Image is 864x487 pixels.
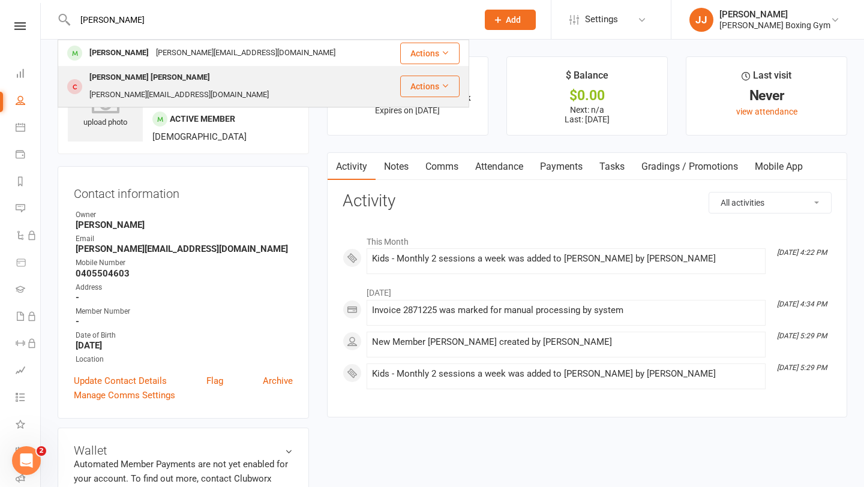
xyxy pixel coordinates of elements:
div: Invoice 2871225 was marked for manual processing by system [372,305,760,315]
div: JJ [689,8,713,32]
div: $ Balance [566,68,608,89]
button: Actions [400,43,460,64]
a: People [16,88,40,115]
a: Tasks [591,153,633,181]
a: General attendance kiosk mode [16,439,40,466]
span: [DEMOGRAPHIC_DATA] [152,131,247,142]
span: Expires on [DATE] [375,106,440,115]
a: Calendar [16,115,40,142]
div: [PERSON_NAME] [719,9,830,20]
a: Comms [417,153,467,181]
div: [PERSON_NAME] Boxing Gym [719,20,830,31]
i: [DATE] 4:34 PM [777,300,827,308]
div: [PERSON_NAME] [PERSON_NAME] [86,69,214,86]
a: Gradings / Promotions [633,153,746,181]
div: [PERSON_NAME] [86,44,152,62]
div: Owner [76,209,293,221]
div: $0.00 [518,89,656,102]
div: Date of Birth [76,330,293,341]
div: [PERSON_NAME][EMAIL_ADDRESS][DOMAIN_NAME] [86,86,272,104]
div: Location [76,354,293,365]
strong: - [76,316,293,327]
div: Kids - Monthly 2 sessions a week was added to [PERSON_NAME] by [PERSON_NAME] [372,254,760,264]
i: [DATE] 5:29 PM [777,363,827,372]
a: Reports [16,169,40,196]
div: Email [76,233,293,245]
span: Active member [170,114,235,124]
div: Address [76,282,293,293]
a: Activity [328,153,376,181]
div: New Member [PERSON_NAME] created by [PERSON_NAME] [372,337,760,347]
h3: Contact information [74,182,293,200]
a: What's New [16,412,40,439]
strong: [PERSON_NAME][EMAIL_ADDRESS][DOMAIN_NAME] [76,243,293,254]
strong: [DATE] [76,340,293,351]
div: [PERSON_NAME][EMAIL_ADDRESS][DOMAIN_NAME] [152,44,339,62]
a: Flag [206,374,223,388]
p: Next: n/a Last: [DATE] [518,105,656,124]
button: Actions [400,76,460,97]
i: [DATE] 4:22 PM [777,248,827,257]
strong: Kids - Monthly 2 sessions a week [345,93,470,103]
span: 2 [37,446,46,456]
button: Add [485,10,536,30]
li: [DATE] [343,280,832,299]
div: Never [697,89,836,102]
a: view attendance [736,107,797,116]
a: Notes [376,153,417,181]
h3: Wallet [74,444,293,457]
strong: 0405504603 [76,268,293,279]
a: Update Contact Details [74,374,167,388]
strong: [PERSON_NAME] [76,220,293,230]
a: Payments [532,153,591,181]
li: This Month [343,229,832,248]
span: Settings [585,6,618,33]
div: Mobile Number [76,257,293,269]
div: Last visit [742,68,791,89]
div: upload photo [68,89,143,129]
a: Assessments [16,358,40,385]
a: Mobile App [746,153,811,181]
input: Search... [71,11,469,28]
h3: Activity [343,192,832,211]
a: Dashboard [16,61,40,88]
i: [DATE] 5:29 PM [777,332,827,340]
a: Payments [16,142,40,169]
strong: - [76,292,293,303]
div: Kids - Monthly 2 sessions a week was added to [PERSON_NAME] by [PERSON_NAME] [372,369,760,379]
a: Manage Comms Settings [74,388,175,402]
span: Add [506,15,521,25]
div: Member Number [76,306,293,317]
a: Attendance [467,153,532,181]
a: Product Sales [16,250,40,277]
iframe: Intercom live chat [12,446,41,475]
a: Archive [263,374,293,388]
